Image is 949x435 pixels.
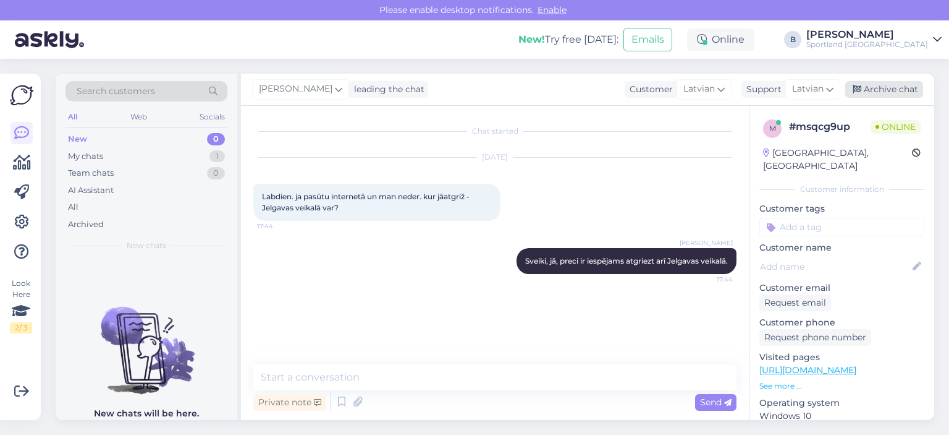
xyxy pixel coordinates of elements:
div: 0 [207,133,225,145]
input: Add name [760,260,910,273]
span: Search customers [77,85,155,98]
a: [PERSON_NAME]Sportland [GEOGRAPHIC_DATA] [806,30,942,50]
a: [URL][DOMAIN_NAME] [759,364,856,376]
span: Enable [534,4,570,15]
p: Customer email [759,282,924,295]
span: Online [871,120,921,134]
button: Emails [623,28,672,51]
div: 0 [207,167,225,179]
div: Sportland [GEOGRAPHIC_DATA] [806,40,928,50]
span: Send [700,397,732,408]
p: Customer phone [759,316,924,329]
div: Team chats [68,167,114,179]
div: All [68,201,78,213]
span: [PERSON_NAME] [680,238,733,248]
p: See more ... [759,381,924,392]
div: Archive chat [845,81,923,98]
img: No chats [56,285,237,396]
div: My chats [68,150,103,163]
div: # msqcg9up [789,119,871,134]
div: Customer [625,83,673,96]
div: [DATE] [253,152,736,163]
div: [GEOGRAPHIC_DATA], [GEOGRAPHIC_DATA] [763,147,912,173]
div: Socials [197,109,227,125]
span: [PERSON_NAME] [259,82,332,96]
span: Latvian [792,82,824,96]
span: New chats [127,240,166,251]
div: AI Assistant [68,184,114,197]
img: Askly Logo [10,84,33,107]
div: 1 [209,150,225,163]
p: Visited pages [759,351,924,364]
div: B [784,31,801,48]
div: 2 / 3 [10,322,32,334]
span: Labdien. ja pasūtu internetā un man neder. kur jāatgriž - Jelgavas veikalā var? [262,192,471,212]
p: Operating system [759,397,924,410]
div: Customer information [759,184,924,195]
p: Customer tags [759,202,924,215]
span: m [769,124,776,133]
span: Sveiki, jā, preci ir iespējams atgriezt arī Jelgavas veikalā. [525,256,728,265]
div: leading the chat [349,83,424,96]
input: Add a tag [759,218,924,236]
div: New [68,133,87,145]
div: Support [741,83,782,96]
div: Request phone number [759,329,871,346]
div: Archived [68,218,104,231]
div: Private note [253,394,326,411]
span: Latvian [683,82,715,96]
div: Try free [DATE]: [518,32,618,47]
div: Online [687,28,754,51]
div: All [65,109,80,125]
b: New! [518,33,545,45]
p: New chats will be here. [94,407,199,420]
p: Customer name [759,241,924,254]
span: 17:44 [686,275,733,284]
div: Look Here [10,278,32,334]
div: [PERSON_NAME] [806,30,928,40]
div: Chat started [253,126,736,137]
div: Web [128,109,150,125]
div: Request email [759,295,831,311]
span: 17:44 [257,222,303,231]
p: Windows 10 [759,410,924,423]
